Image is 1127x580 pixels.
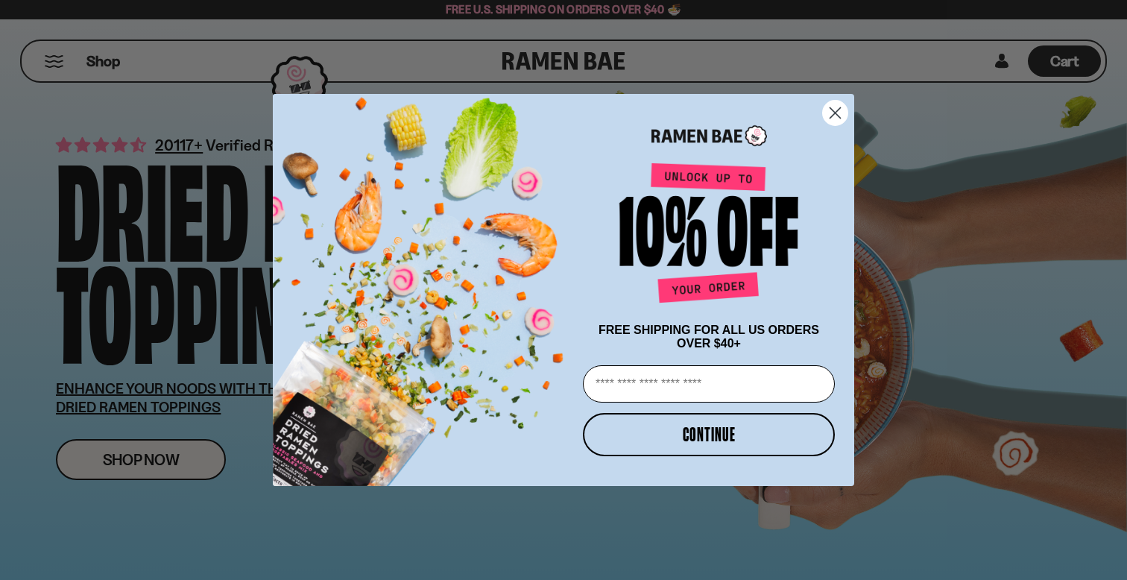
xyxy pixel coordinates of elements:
button: CONTINUE [583,413,835,456]
img: Ramen Bae Logo [651,124,767,148]
button: Close dialog [822,100,848,126]
img: ce7035ce-2e49-461c-ae4b-8ade7372f32c.png [273,81,577,486]
span: FREE SHIPPING FOR ALL US ORDERS OVER $40+ [599,324,819,350]
img: Unlock up to 10% off [616,163,802,309]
